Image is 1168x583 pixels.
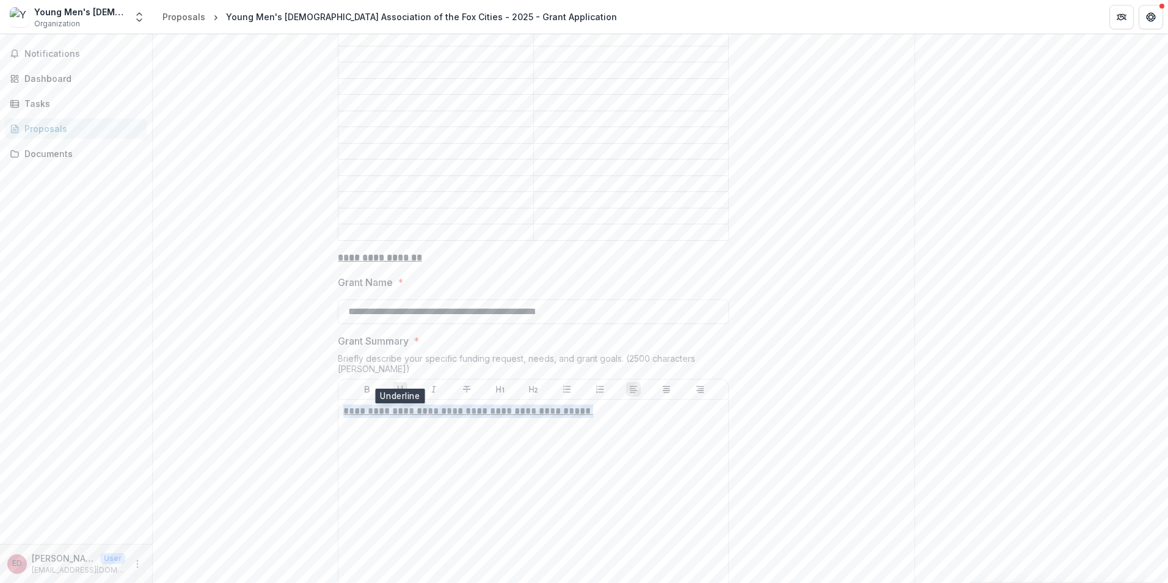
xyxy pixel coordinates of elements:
a: Proposals [5,119,147,139]
p: [PERSON_NAME] [32,552,95,565]
img: Young Men's Christian Association of the Fox Cities [10,7,29,27]
div: Proposals [162,10,205,23]
p: User [100,553,125,564]
button: Strike [459,382,474,397]
button: Notifications [5,44,147,64]
button: Bullet List [560,382,574,397]
button: Heading 1 [493,382,508,397]
button: Italicize [426,382,441,397]
a: Documents [5,144,147,164]
a: Dashboard [5,68,147,89]
a: Proposals [158,8,210,26]
div: Ellie Dietrich [12,560,22,568]
span: Notifications [24,49,142,59]
div: Dashboard [24,72,137,85]
button: Underline [393,382,407,397]
a: Tasks [5,94,147,114]
button: Open entity switcher [131,5,148,29]
p: Grant Summary [338,334,409,348]
button: Ordered List [593,382,607,397]
span: Organization [34,18,80,29]
button: Get Help [1139,5,1163,29]
button: Align Right [693,382,707,397]
button: Partners [1109,5,1134,29]
button: Align Left [626,382,641,397]
button: Bold [360,382,374,397]
div: Tasks [24,97,137,110]
div: Young Men's [DEMOGRAPHIC_DATA] Association of the Fox Cities [34,5,126,18]
button: Align Center [659,382,674,397]
p: [EMAIL_ADDRESS][DOMAIN_NAME] [32,565,125,576]
nav: breadcrumb [158,8,622,26]
div: Proposals [24,122,137,135]
div: Young Men's [DEMOGRAPHIC_DATA] Association of the Fox Cities - 2025 - Grant Application [226,10,617,23]
button: More [130,557,145,571]
div: Briefly describe your specific funding request, needs, and grant goals. (2500 characters [PERSON_... [338,353,729,379]
button: Heading 2 [526,382,541,397]
p: Grant Name [338,275,393,290]
div: Documents [24,147,137,160]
